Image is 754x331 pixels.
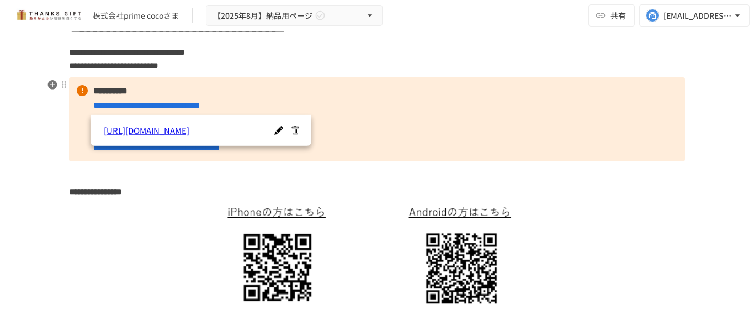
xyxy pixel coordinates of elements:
[93,10,179,22] div: 株式会社prime cocoさま
[104,124,280,137] a: [URL][DOMAIN_NAME]
[663,9,732,23] div: [EMAIL_ADDRESS][DOMAIN_NAME]
[213,9,312,23] span: 【2025年8月】納品用ページ
[220,204,534,306] img: yE3MlILuB5yoMJLIvIuruww1FFU0joKMIrHL3wH5nFg
[588,4,635,27] button: 共有
[206,5,383,27] button: 【2025年8月】納品用ページ
[13,7,84,24] img: mMP1OxWUAhQbsRWCurg7vIHe5HqDpP7qZo7fRoNLXQh
[639,4,750,27] button: [EMAIL_ADDRESS][DOMAIN_NAME]
[610,9,626,22] span: 共有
